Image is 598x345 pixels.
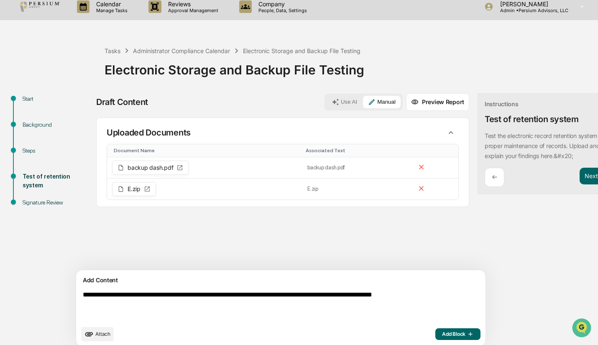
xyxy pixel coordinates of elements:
div: Start new chat [28,64,137,72]
div: Draft Content [96,97,148,107]
button: Use AI [327,96,362,108]
p: Uploaded Documents [107,128,191,138]
div: Toggle SortBy [114,148,299,153]
a: 🗄️Attestations [57,102,107,117]
a: 🖐️Preclearance [5,102,57,117]
p: Company [252,0,311,8]
div: Toggle SortBy [306,148,407,153]
div: 🔎 [8,122,15,129]
div: Start [23,95,91,103]
button: Manual [363,96,401,108]
p: Calendar [89,0,132,8]
button: Remove file [416,161,427,174]
p: People, Data, Settings [252,8,311,13]
p: [PERSON_NAME] [493,0,568,8]
iframe: Open customer support [571,317,594,340]
p: ← [492,173,497,181]
div: 🗄️ [61,106,67,113]
p: Approval Management [161,8,222,13]
div: Tasks [105,47,120,54]
div: Background [23,120,91,129]
button: Start new chat [142,66,152,77]
span: backup dash.pdf [128,165,173,171]
img: logo [20,2,60,12]
td: backup dash.pdf [302,157,411,179]
input: Clear [22,38,138,47]
button: Preview Report [406,93,469,111]
div: Instructions [485,100,519,107]
span: Attestations [69,105,104,114]
div: Administrator Compliance Calendar [133,47,230,54]
div: Signature Review [23,198,91,207]
div: Electronic Storage and Backup File Testing [243,47,360,54]
a: 🔎Data Lookup [5,118,56,133]
span: Pylon [83,142,101,148]
img: 1746055101610-c473b297-6a78-478c-a979-82029cc54cd1 [8,64,23,79]
p: Manage Tasks [89,8,132,13]
div: Add Content [81,275,480,285]
span: Preclearance [17,105,54,114]
span: Data Lookup [17,121,53,130]
span: E.zip [128,186,141,192]
span: Add Block [442,331,474,337]
span: Attach [95,331,110,337]
div: Test of retention system [485,114,578,124]
div: We're available if you need us! [28,72,106,79]
p: Admin • Persium Advisors, LLC [493,8,568,13]
p: How can we help? [8,18,152,31]
a: Powered byPylon [59,141,101,148]
td: E.zip [302,179,411,199]
button: upload document [81,327,114,341]
div: Electronic Storage and Backup File Testing [105,56,594,77]
button: Remove file [416,183,427,195]
div: Steps [23,146,91,155]
p: Reviews [161,0,222,8]
div: Test of retention system [23,172,91,190]
div: 🖐️ [8,106,15,113]
button: Add Block [435,328,480,340]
